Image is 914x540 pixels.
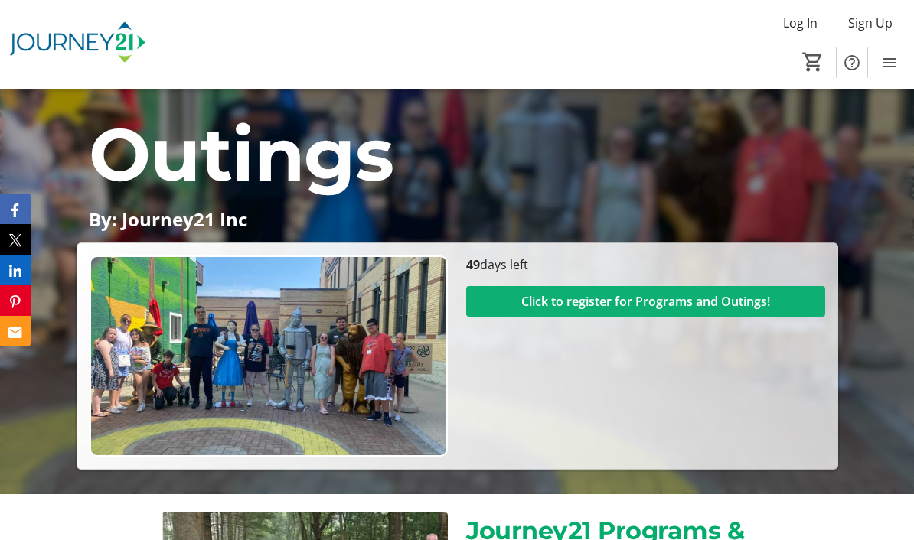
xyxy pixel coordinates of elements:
[771,11,830,35] button: Log In
[9,6,145,83] img: Journey21's Logo
[466,286,825,317] button: Click to register for Programs and Outings!
[466,255,825,274] p: days left
[836,11,905,35] button: Sign Up
[90,255,449,457] img: Campaign CTA Media Photo
[466,256,480,273] span: 49
[837,47,867,78] button: Help
[89,210,826,229] p: By: Journey21 Inc
[783,14,818,32] span: Log In
[848,14,893,32] span: Sign Up
[874,47,905,78] button: Menu
[799,48,827,76] button: Cart
[521,292,770,311] span: Click to register for Programs and Outings!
